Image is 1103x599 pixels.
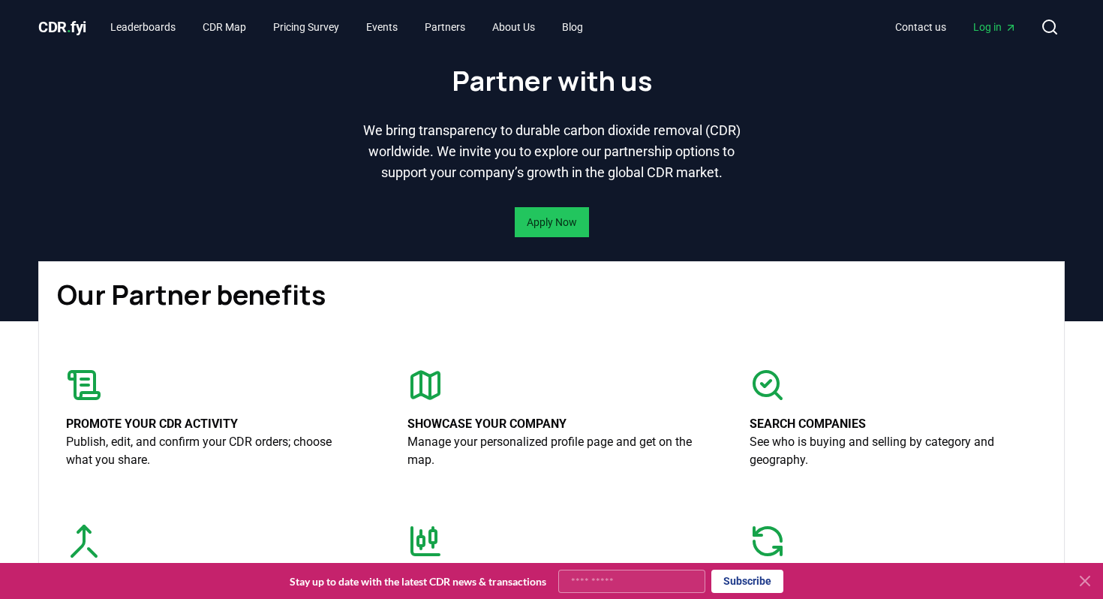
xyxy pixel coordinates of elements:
a: Apply Now [527,215,577,230]
a: Partners [413,14,477,41]
span: Log in [973,20,1017,35]
p: See who is buying and selling by category and geography. [750,433,1037,469]
h1: Partner with us [452,66,652,96]
a: CDR Map [191,14,258,41]
a: Pricing Survey [261,14,351,41]
a: Leaderboards [98,14,188,41]
a: About Us [480,14,547,41]
nav: Main [98,14,595,41]
p: Manage your personalized profile page and get on the map. [407,433,695,469]
p: Promote your CDR activity [66,415,353,433]
a: Contact us [883,14,958,41]
a: Events [354,14,410,41]
a: Log in [961,14,1029,41]
p: Publish, edit, and confirm your CDR orders; choose what you share. [66,433,353,469]
p: Search companies [750,415,1037,433]
nav: Main [883,14,1029,41]
a: Blog [550,14,595,41]
span: . [67,18,71,36]
p: Showcase your company [407,415,695,433]
button: Apply Now [515,207,589,237]
span: CDR fyi [38,18,86,36]
h1: Our Partner benefits [57,280,1046,310]
a: CDR.fyi [38,17,86,38]
p: We bring transparency to durable carbon dioxide removal (CDR) worldwide. We invite you to explore... [359,120,744,183]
